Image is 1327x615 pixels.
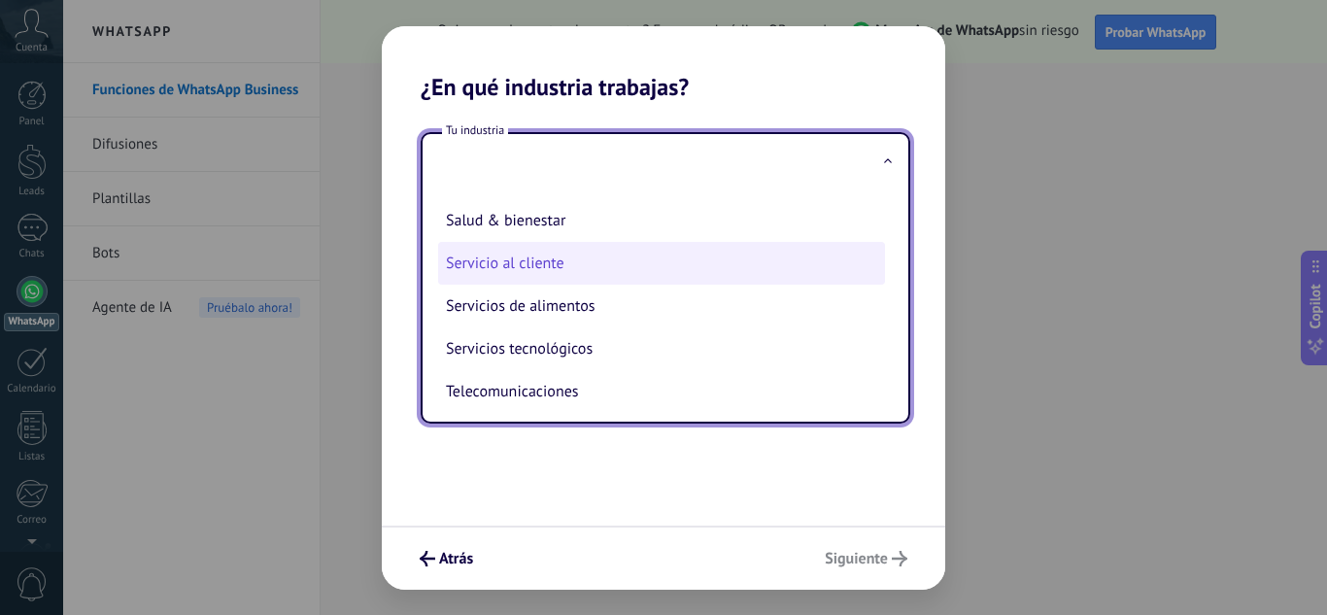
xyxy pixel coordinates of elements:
[382,26,945,101] h2: ¿En qué industria trabajas?
[438,285,885,327] li: Servicios de alimentos
[438,327,885,370] li: Servicios tecnológicos
[439,552,473,565] span: Atrás
[438,413,885,456] li: Transporte
[438,242,885,285] li: Servicio al cliente
[411,542,482,575] button: Atrás
[438,199,885,242] li: Salud & bienestar
[438,370,885,413] li: Telecomunicaciones
[442,122,508,139] span: Tu industria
